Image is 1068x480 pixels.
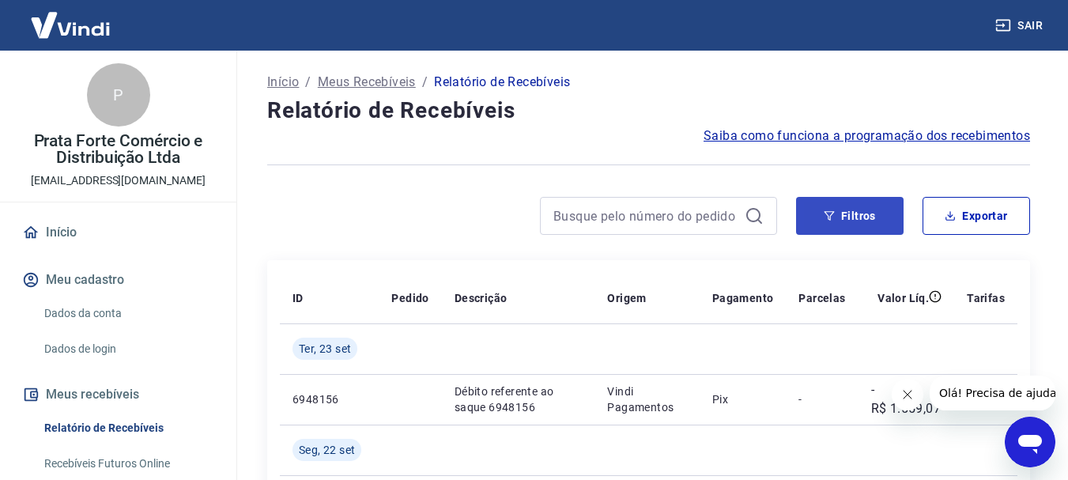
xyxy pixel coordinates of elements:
[422,73,428,92] p: /
[19,1,122,49] img: Vindi
[305,73,311,92] p: /
[796,197,904,235] button: Filtros
[87,63,150,127] div: P
[267,73,299,92] a: Início
[712,290,774,306] p: Pagamento
[553,204,738,228] input: Busque pelo número do pedido
[892,379,923,410] iframe: Fechar mensagem
[607,290,646,306] p: Origem
[923,197,1030,235] button: Exportar
[19,377,217,412] button: Meus recebíveis
[712,391,774,407] p: Pix
[318,73,416,92] a: Meus Recebíveis
[299,341,351,357] span: Ter, 23 set
[19,263,217,297] button: Meu cadastro
[455,384,583,415] p: Débito referente ao saque 6948156
[38,297,217,330] a: Dados da conta
[704,127,1030,146] a: Saiba como funciona a programação dos recebimentos
[292,290,304,306] p: ID
[292,391,366,407] p: 6948156
[38,448,217,480] a: Recebíveis Futuros Online
[31,172,206,189] p: [EMAIL_ADDRESS][DOMAIN_NAME]
[38,333,217,365] a: Dados de login
[391,290,428,306] p: Pedido
[13,133,224,166] p: Prata Forte Comércio e Distribuição Ltda
[434,73,570,92] p: Relatório de Recebíveis
[267,95,1030,127] h4: Relatório de Recebíveis
[1005,417,1055,467] iframe: Botão para abrir a janela de mensagens
[19,215,217,250] a: Início
[9,11,133,24] span: Olá! Precisa de ajuda?
[992,11,1049,40] button: Sair
[299,442,355,458] span: Seg, 22 set
[877,290,929,306] p: Valor Líq.
[455,290,508,306] p: Descrição
[967,290,1005,306] p: Tarifas
[38,412,217,444] a: Relatório de Recebíveis
[871,380,942,418] p: -R$ 1.559,07
[798,290,845,306] p: Parcelas
[930,376,1055,410] iframe: Mensagem da empresa
[607,384,686,415] p: Vindi Pagamentos
[798,391,845,407] p: -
